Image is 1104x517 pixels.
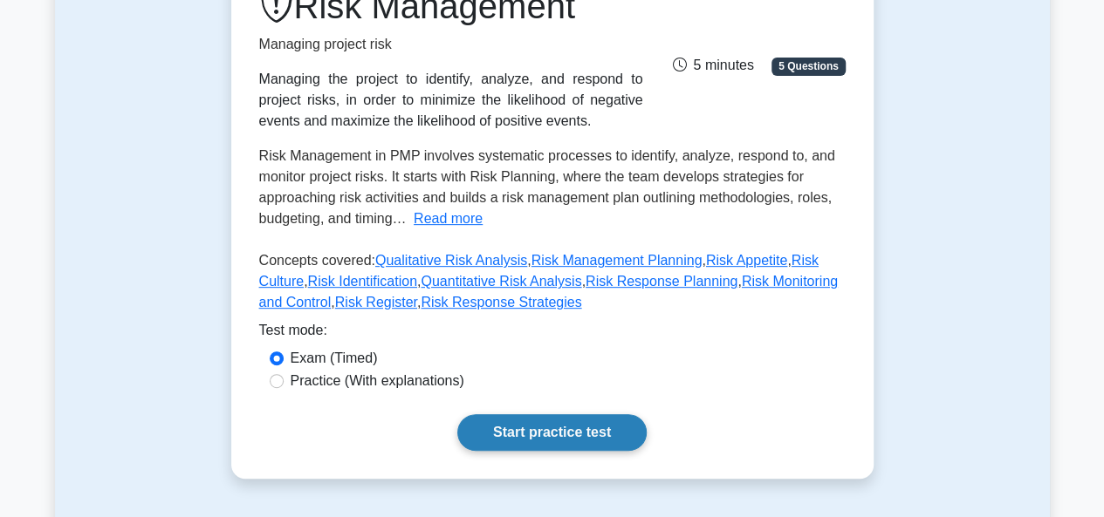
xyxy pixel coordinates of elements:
[457,414,647,451] a: Start practice test
[259,69,643,132] div: Managing the project to identify, analyze, and respond to project risks, in order to minimize the...
[421,274,581,289] a: Quantitative Risk Analysis
[291,348,378,369] label: Exam (Timed)
[375,253,527,268] a: Qualitative Risk Analysis
[259,34,643,55] p: Managing project risk
[421,295,581,310] a: Risk Response Strategies
[259,148,835,226] span: Risk Management in PMP involves systematic processes to identify, analyze, respond to, and monito...
[259,250,846,320] p: Concepts covered: , , , , , , , , ,
[771,58,845,75] span: 5 Questions
[531,253,703,268] a: Risk Management Planning
[259,320,846,348] div: Test mode:
[414,208,483,229] button: Read more
[308,274,417,289] a: Risk Identification
[335,295,417,310] a: Risk Register
[706,253,787,268] a: Risk Appetite
[291,371,464,391] label: Practice (With explanations)
[672,58,753,72] span: 5 minutes
[586,274,737,289] a: Risk Response Planning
